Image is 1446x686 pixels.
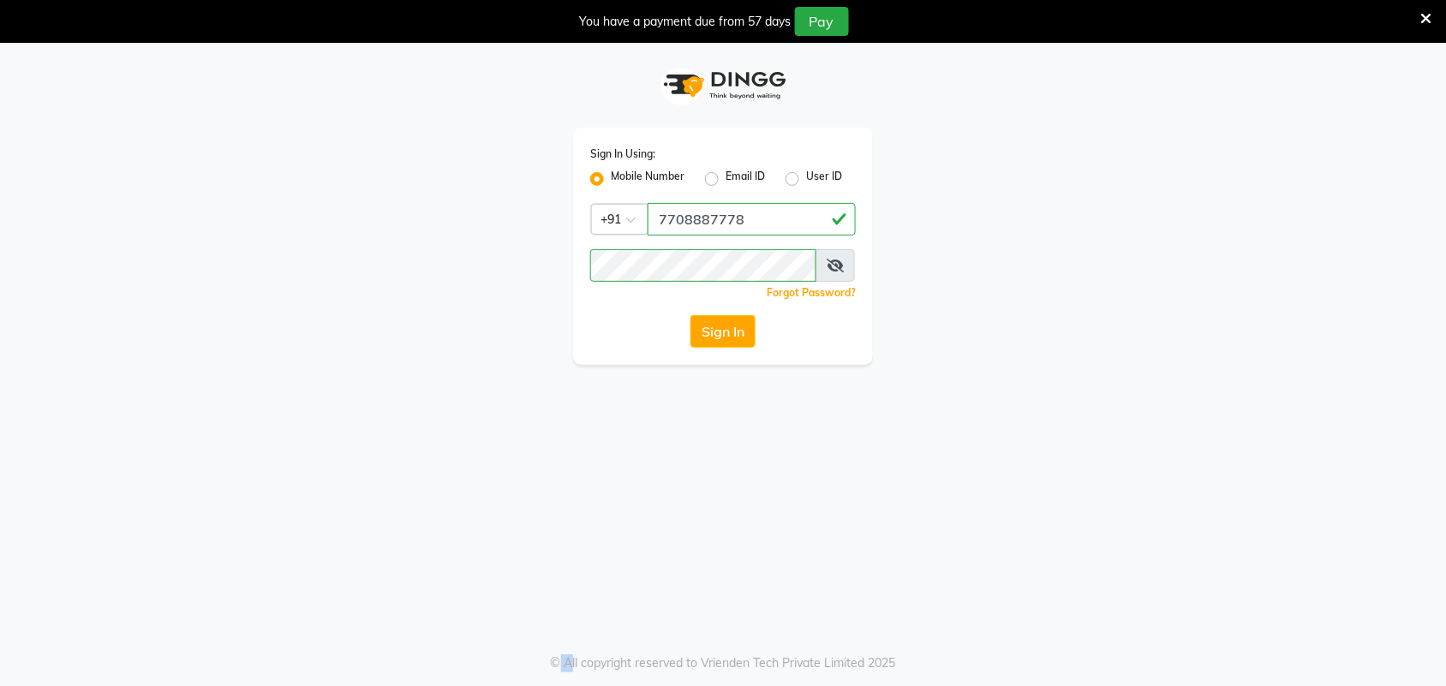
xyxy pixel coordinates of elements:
input: Username [648,203,856,236]
label: Email ID [726,169,765,189]
img: logo1.svg [654,60,792,110]
label: Mobile Number [611,169,684,189]
a: Forgot Password? [767,286,856,299]
div: You have a payment due from 57 days [580,13,792,31]
input: Username [590,249,816,282]
label: Sign In Using: [590,146,655,162]
button: Pay [795,7,849,36]
button: Sign In [690,315,756,348]
label: User ID [806,169,842,189]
